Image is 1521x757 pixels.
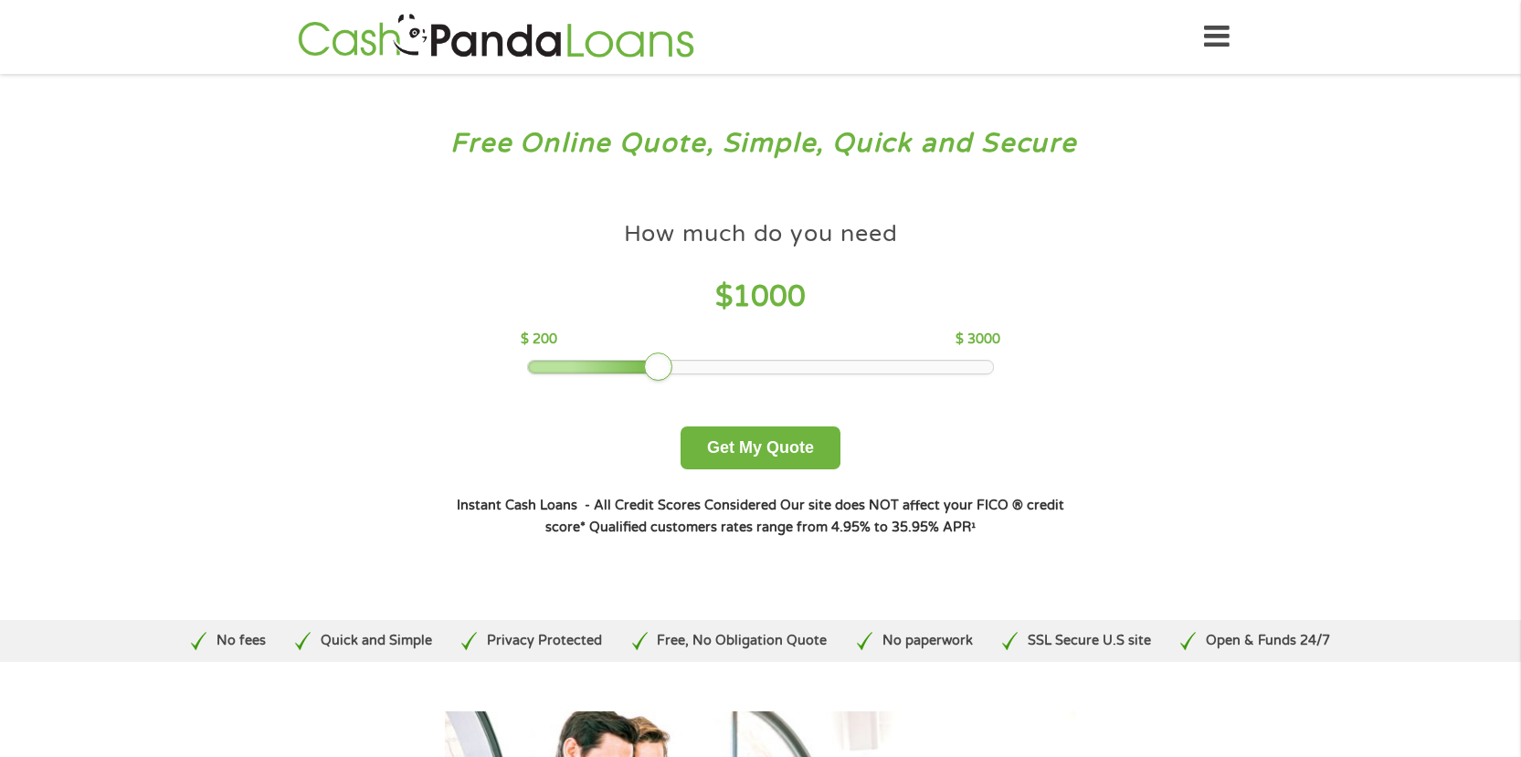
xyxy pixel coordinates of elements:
button: Get My Quote [681,426,840,469]
strong: Qualified customers rates range from 4.95% to 35.95% APR¹ [589,520,976,535]
p: No paperwork [882,631,973,651]
h3: Free Online Quote, Simple, Quick and Secure [53,127,1469,161]
p: Free, No Obligation Quote [657,631,827,651]
strong: Our site does NOT affect your FICO ® credit score* [545,498,1064,535]
span: 1000 [733,279,806,314]
p: Quick and Simple [321,631,432,651]
p: Open & Funds 24/7 [1206,631,1330,651]
p: $ 3000 [956,330,1000,350]
h4: How much do you need [624,219,898,249]
p: Privacy Protected [487,631,602,651]
strong: Instant Cash Loans - All Credit Scores Considered [457,498,776,513]
p: SSL Secure U.S site [1028,631,1151,651]
p: $ 200 [521,330,557,350]
img: GetLoanNow Logo [292,11,700,63]
p: No fees [217,631,266,651]
h4: $ [521,279,1000,316]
